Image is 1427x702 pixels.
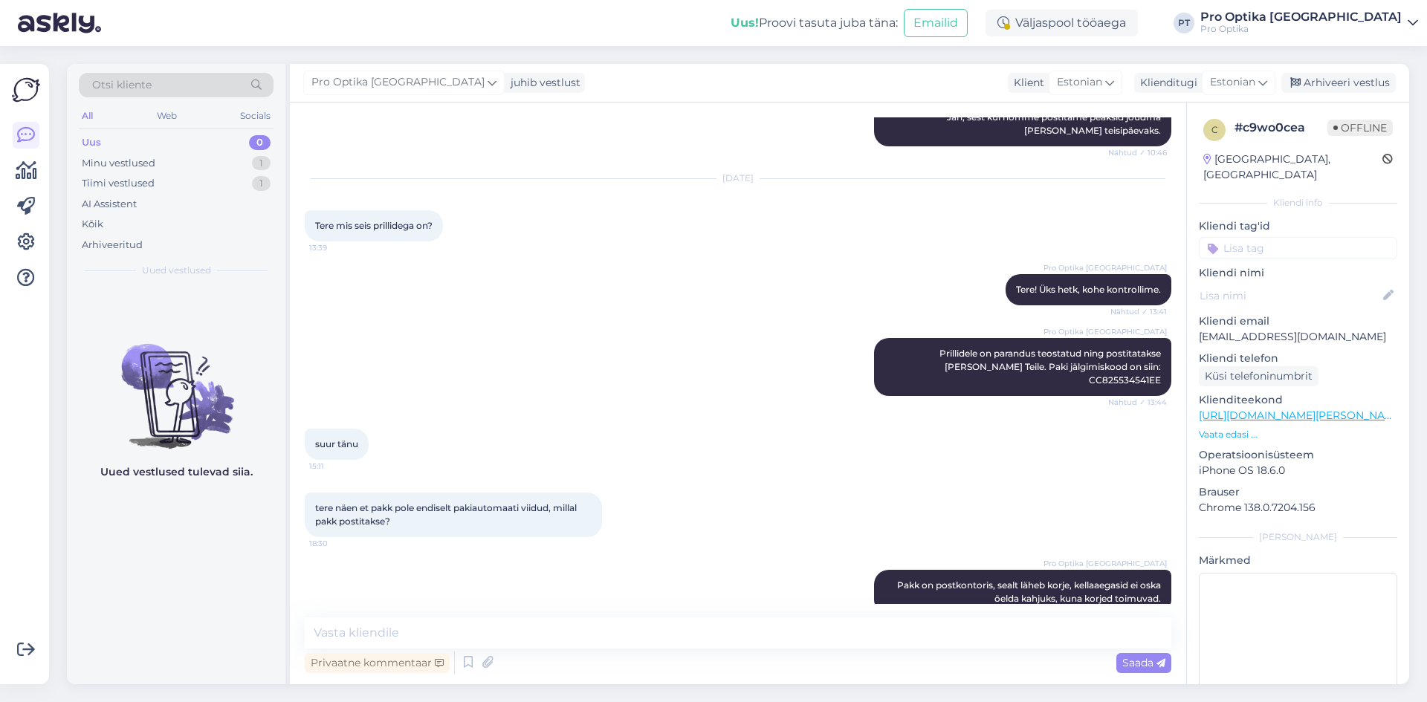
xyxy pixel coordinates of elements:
p: Kliendi telefon [1199,351,1397,366]
span: 18:30 [309,538,365,549]
div: Pro Optika [1200,23,1402,35]
div: Privaatne kommentaar [305,653,450,673]
span: Tere mis seis prillidega on? [315,220,433,231]
p: Kliendi email [1199,313,1397,329]
p: Märkmed [1199,553,1397,568]
p: Operatsioonisüsteem [1199,447,1397,463]
span: Offline [1327,120,1393,136]
div: Arhiveeri vestlus [1281,73,1396,93]
a: [URL][DOMAIN_NAME][PERSON_NAME] [1199,409,1404,422]
div: Tiimi vestlused [82,176,155,191]
a: Pro Optika [GEOGRAPHIC_DATA]Pro Optika [1200,11,1418,35]
span: Pro Optika [GEOGRAPHIC_DATA] [311,74,485,91]
div: 0 [249,135,271,150]
div: Uus [82,135,101,150]
div: [PERSON_NAME] [1199,530,1397,544]
p: Klienditeekond [1199,392,1397,408]
div: Web [154,106,180,126]
div: Kõik [82,217,103,232]
div: [GEOGRAPHIC_DATA], [GEOGRAPHIC_DATA] [1203,152,1382,183]
div: Klienditugi [1134,75,1197,91]
span: Saada [1122,656,1165,669]
span: suur tänu [315,438,358,449]
p: Chrome 138.0.7204.156 [1199,500,1397,516]
div: Klient [1008,75,1044,91]
div: Socials [237,106,274,126]
span: Pro Optika [GEOGRAPHIC_DATA] [1043,558,1167,569]
img: No chats [67,317,285,451]
div: PT [1174,13,1194,33]
span: Pakk on postkontoris, sealt läheb korje, kellaaegasid ei oska öelda kahjuks, kuna korjed toimuvad. [897,579,1163,604]
img: Askly Logo [12,76,40,104]
div: AI Assistent [82,197,137,212]
span: Otsi kliente [92,77,152,93]
p: Vaata edasi ... [1199,428,1397,441]
span: Uued vestlused [142,264,211,277]
input: Lisa tag [1199,237,1397,259]
div: # c9wo0cea [1235,119,1327,137]
p: Uued vestlused tulevad siia. [100,464,253,480]
span: Nähtud ✓ 13:44 [1108,397,1167,408]
span: 13:39 [309,242,365,253]
p: iPhone OS 18.6.0 [1199,463,1397,478]
div: juhib vestlust [505,75,580,91]
div: [DATE] [305,172,1171,185]
span: Pro Optika [GEOGRAPHIC_DATA] [1043,262,1167,273]
p: Kliendi nimi [1199,265,1397,281]
div: Minu vestlused [82,156,155,171]
div: 1 [252,156,271,171]
span: Tere! Üks hetk, kohe kontrollime. [1016,284,1161,295]
span: Pro Optika [GEOGRAPHIC_DATA] [1043,326,1167,337]
div: Arhiveeritud [82,238,143,253]
p: [EMAIL_ADDRESS][DOMAIN_NAME] [1199,329,1397,345]
div: All [79,106,96,126]
div: Väljaspool tööaega [986,10,1138,36]
b: Uus! [731,16,759,30]
span: Estonian [1210,74,1255,91]
div: Proovi tasuta juba täna: [731,14,898,32]
input: Lisa nimi [1200,287,1380,304]
span: Estonian [1057,74,1102,91]
span: Nähtud ✓ 13:41 [1110,306,1167,317]
div: Küsi telefoninumbrit [1199,366,1318,386]
span: Nähtud ✓ 10:46 [1108,147,1167,158]
p: Kliendi tag'id [1199,218,1397,234]
div: 1 [252,176,271,191]
div: Pro Optika [GEOGRAPHIC_DATA] [1200,11,1402,23]
button: Emailid [904,9,968,37]
span: c [1211,124,1218,135]
p: Brauser [1199,484,1397,500]
span: Prillidele on parandus teostatud ning postitatakse [PERSON_NAME] Teile. Paki jälgimiskood on siin... [939,348,1163,386]
div: Kliendi info [1199,196,1397,209]
span: 15:11 [309,461,365,472]
span: tere näen et pakk pole endiselt pakiautomaati viidud, millal pakk postitakse? [315,502,579,527]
